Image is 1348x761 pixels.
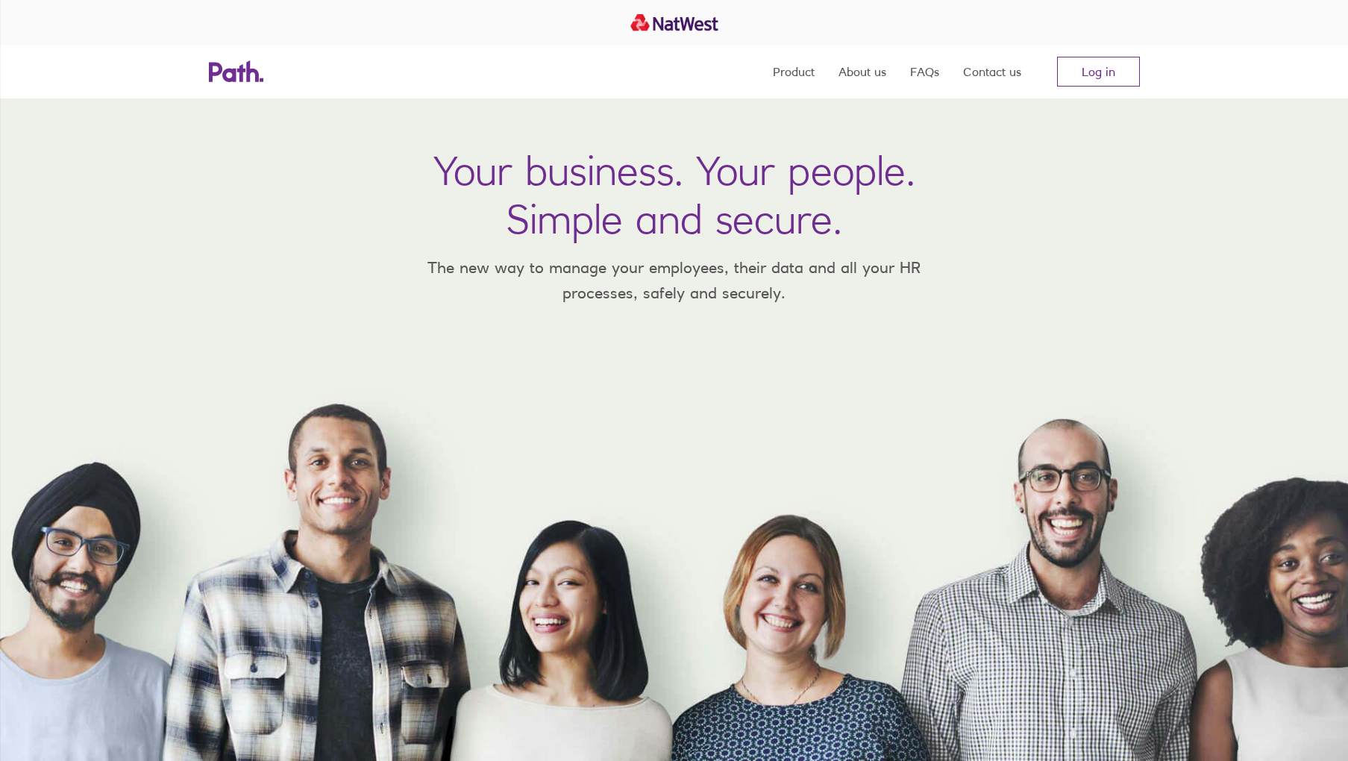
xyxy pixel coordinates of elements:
[963,45,1021,98] a: Contact us
[1057,57,1140,87] a: Log in
[910,45,939,98] a: FAQs
[838,45,886,98] a: About us
[773,45,815,98] a: Product
[406,255,943,305] p: The new way to manage your employees, their data and all your HR processes, safely and securely.
[433,146,915,243] h1: Your business. Your people. Simple and secure.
